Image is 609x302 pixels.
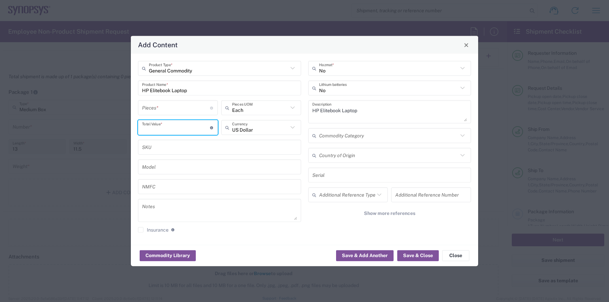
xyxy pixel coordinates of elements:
span: Show more references [364,210,415,217]
button: Save & Close [397,250,439,261]
button: Close [462,40,471,50]
label: Insurance [138,227,169,233]
button: Commodity Library [140,250,196,261]
button: Close [442,250,469,261]
button: Save & Add Another [336,250,394,261]
h4: Add Content [138,40,178,50]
